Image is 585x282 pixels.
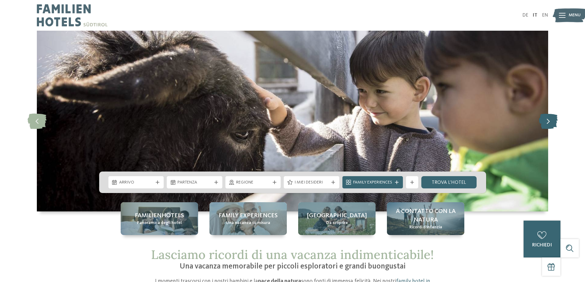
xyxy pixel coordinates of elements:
[409,224,442,230] span: Ricordi d’infanzia
[387,202,464,235] a: La nostra filosofia: tutto il meglio per i bimbi! A contatto con la natura Ricordi d’infanzia
[177,180,212,186] span: Partenza
[180,263,406,270] span: Una vacanza memorabile per piccoli esploratori e grandi buongustai
[236,180,270,186] span: Regione
[353,180,392,186] span: Family Experiences
[533,13,537,18] a: IT
[569,12,581,18] span: Menu
[37,31,548,211] img: La nostra filosofia: tutto il meglio per i bimbi!
[298,202,376,235] a: La nostra filosofia: tutto il meglio per i bimbi! [GEOGRAPHIC_DATA] Da scoprire
[209,202,287,235] a: La nostra filosofia: tutto il meglio per i bimbi! Family experiences Una vacanza su misura
[393,207,458,224] span: A contatto con la natura
[524,221,560,257] a: richiedi
[307,211,367,220] span: [GEOGRAPHIC_DATA]
[421,176,477,188] a: trova l’hotel
[219,211,278,220] span: Family experiences
[121,202,198,235] a: La nostra filosofia: tutto il meglio per i bimbi! Familienhotels Panoramica degli hotel
[226,220,270,226] span: Una vacanza su misura
[542,13,548,18] a: EN
[151,247,434,262] span: Lasciamo ricordi di una vacanza indimenticabile!
[135,211,184,220] span: Familienhotels
[294,180,329,186] span: I miei desideri
[522,13,528,18] a: DE
[137,220,182,226] span: Panoramica degli hotel
[532,243,552,248] span: richiedi
[326,220,348,226] span: Da scoprire
[119,180,153,186] span: Arrivo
